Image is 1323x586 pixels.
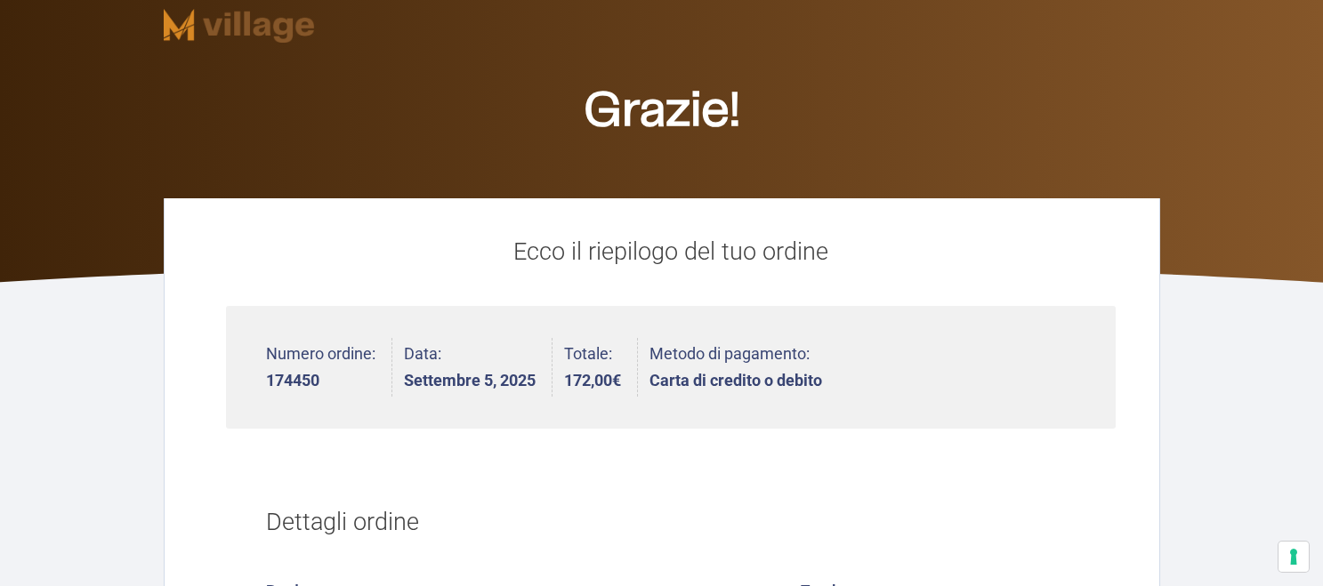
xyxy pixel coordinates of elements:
button: Le tue preferenze relative al consenso per le tecnologie di tracciamento [1279,542,1309,572]
h2: Grazie! [342,87,982,136]
bdi: 172,00 [564,371,621,389]
strong: Carta di credito o debito [649,373,822,389]
strong: 174450 [266,373,375,389]
li: Numero ordine: [266,338,392,397]
strong: Settembre 5, 2025 [404,373,536,389]
h2: Dettagli ordine [266,485,1076,559]
span: € [612,371,621,389]
li: Totale: [564,338,638,397]
li: Data: [404,338,553,397]
li: Metodo di pagamento: [649,338,822,397]
p: Ecco il riepilogo del tuo ordine [226,234,1116,270]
